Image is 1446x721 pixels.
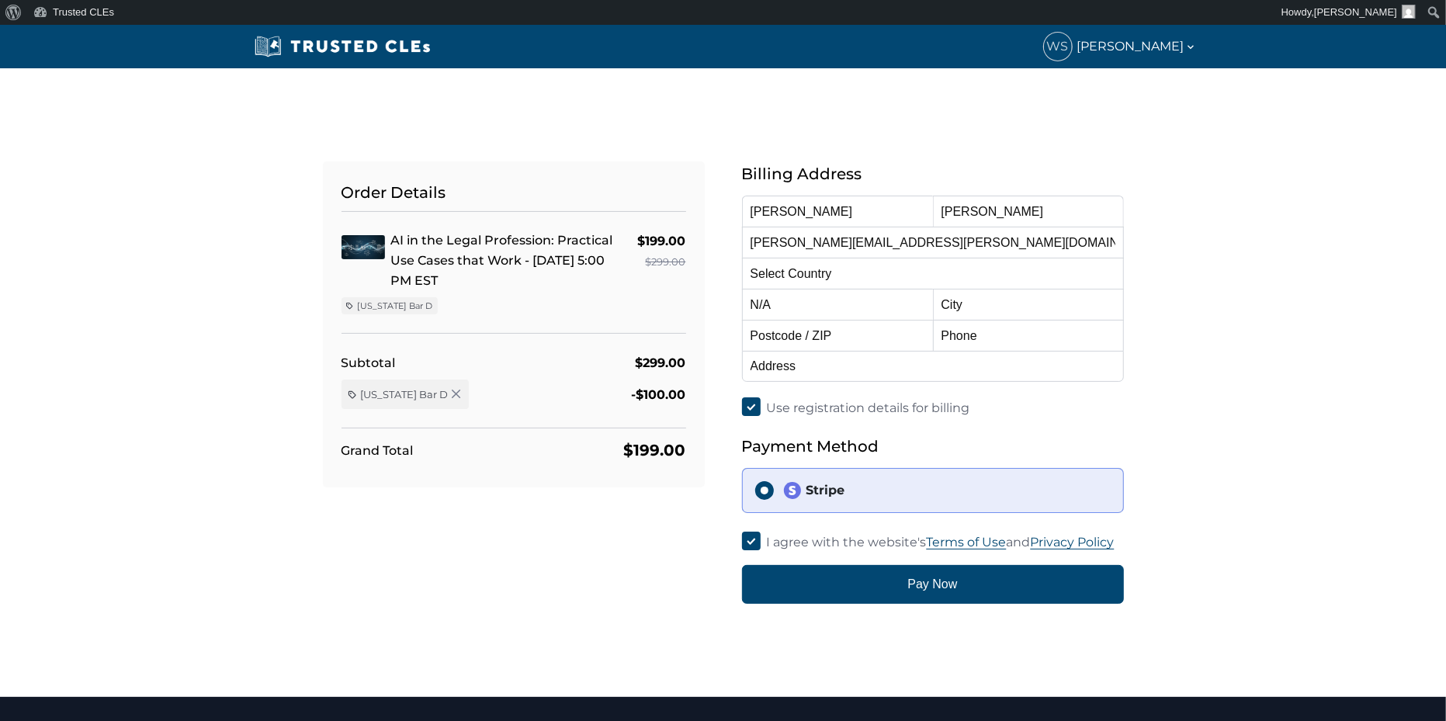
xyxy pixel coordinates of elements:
[927,535,1007,549] a: Terms of Use
[342,235,385,259] img: AI in the Legal Profession: Practical Use Cases that Work - 10/15 - 5:00 PM EST
[391,233,613,288] a: AI in the Legal Profession: Practical Use Cases that Work - [DATE] 5:00 PM EST
[358,300,433,312] span: [US_STATE] Bar D
[250,35,435,58] img: Trusted CLEs
[638,231,686,251] div: $199.00
[1314,6,1397,18] span: [PERSON_NAME]
[342,440,414,461] div: Grand Total
[1077,36,1197,57] span: [PERSON_NAME]
[933,320,1124,351] input: Phone
[1044,33,1072,61] span: WS
[783,481,1111,500] div: Stripe
[624,438,686,463] div: $199.00
[767,535,1115,549] span: I agree with the website's and
[742,434,1124,459] h5: Payment Method
[632,384,686,405] div: -$100.00
[742,351,1124,382] input: Address
[1031,535,1115,549] a: Privacy Policy
[933,196,1124,227] input: Last Name
[742,227,1124,258] input: Email Address
[342,180,686,212] h5: Order Details
[342,352,396,373] div: Subtotal
[767,400,970,415] span: Use registration details for billing
[933,289,1124,320] input: City
[636,352,686,373] div: $299.00
[742,320,933,351] input: Postcode / ZIP
[638,251,686,272] div: $299.00
[783,481,802,500] img: stripe
[361,387,449,401] span: [US_STATE] Bar D
[742,565,1124,604] button: Pay Now
[742,196,933,227] input: First Name
[742,161,1124,186] h5: Billing Address
[755,481,774,500] input: stripeStripe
